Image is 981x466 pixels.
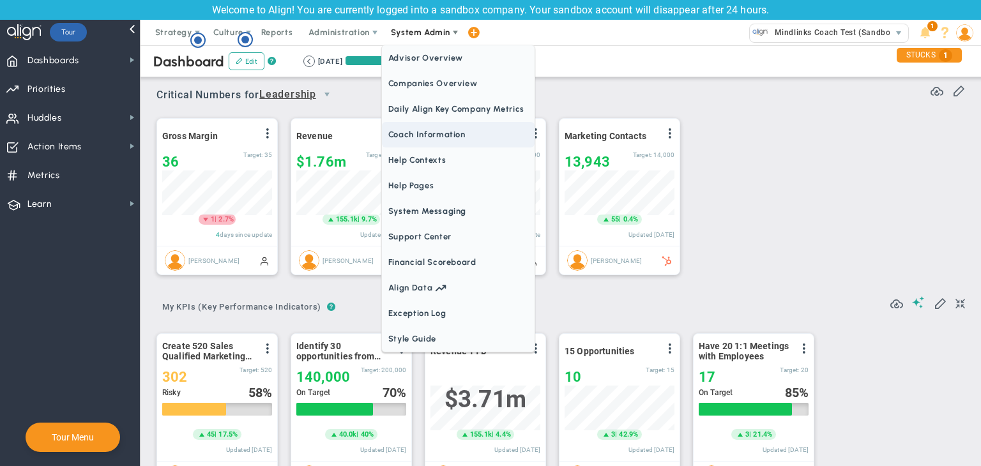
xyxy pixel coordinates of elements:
span: | [358,215,360,223]
span: Action Items [27,133,82,160]
span: 155.1k [470,430,492,440]
span: Updated [DATE] [360,446,406,453]
span: 42.9% [619,430,638,439]
span: 2.7% [218,215,234,223]
span: Updated [DATE] [763,446,809,453]
span: 155.1k [336,214,358,225]
span: 1 [211,214,215,225]
div: STUCKS [897,48,962,63]
span: Dashboards [27,47,79,74]
span: System Messaging [382,199,535,224]
span: Suggestions (AI Feature) [912,296,925,308]
span: Help Contexts [382,147,535,173]
span: 302 [162,369,187,385]
a: Align Data [382,275,535,301]
span: Mindlinks Coach Test (Sandbox) [768,24,898,41]
span: Reports [255,20,300,45]
span: Culture [213,27,243,37]
span: 200,000 [381,366,406,373]
span: | [615,430,617,439]
span: On Target [699,388,733,397]
span: Financial Scoreboard [382,250,535,275]
span: | [215,430,217,439]
span: [PERSON_NAME] [188,257,240,264]
span: Gross Margin [162,131,218,141]
span: Revenue [296,131,333,141]
span: 70 [383,385,397,400]
span: 4.4% [496,430,511,439]
span: Updated [DATE] [628,446,674,453]
span: 14,000 [653,151,674,158]
span: Daily Align Key Company Metrics [382,96,535,122]
span: | [619,215,621,223]
div: % [248,386,273,400]
span: Risky [162,388,181,397]
span: 1 [939,49,952,62]
span: Target: [361,366,380,373]
span: [PERSON_NAME] [591,257,642,264]
span: Updated [DATE] [628,231,674,238]
span: Updated [DATE] [226,446,272,453]
span: 40.0k [339,430,357,440]
button: Tour Menu [48,432,98,443]
span: Edit or Add Critical Numbers [952,84,965,96]
span: 10 [565,369,581,385]
span: HubSpot Enabled [662,255,672,266]
span: days since update [220,231,272,238]
div: % [383,386,407,400]
span: My KPIs (Key Performance Indicators) [156,297,327,317]
span: 17 [699,369,715,385]
button: My KPIs (Key Performance Indicators) [156,297,327,319]
button: Edit [229,52,264,70]
span: 15 [667,366,674,373]
span: 0.4% [623,215,639,223]
img: 64089.Person.photo [956,24,973,41]
span: Learn [27,191,52,218]
span: Metrics [27,162,60,189]
div: % [785,386,809,400]
span: Dashboard [153,53,224,70]
span: Target: [240,366,259,373]
span: Updated [DATE] [360,231,406,238]
span: Target: [366,151,385,158]
img: 33500.Company.photo [752,24,768,40]
span: Target: [243,151,262,158]
span: 55 [611,214,619,225]
span: Create 520 Sales Qualified Marketing Leads [162,341,255,361]
span: 1 [927,21,938,31]
span: 3 [745,430,749,440]
span: select [890,24,908,42]
span: Help Pages [382,173,535,199]
span: Coach Information [382,122,535,147]
span: 58 [248,385,262,400]
span: 13,943 [565,154,610,170]
div: [DATE] [318,56,342,67]
img: Jane Wilson [567,250,588,271]
span: | [356,430,358,439]
span: 15 Opportunities [565,346,635,356]
span: 4 [216,231,220,238]
span: | [492,430,494,439]
span: Leadership [259,87,316,103]
span: 35 [264,151,272,158]
span: Have 20 1:1 Meetings with Employees [699,341,791,361]
span: 9.7% [361,215,377,223]
li: Announcements [915,20,935,45]
span: Target: [646,366,665,373]
span: System Admin [391,27,450,37]
img: Tom Johnson [299,250,319,271]
button: Go to previous period [303,56,315,67]
span: Critical Numbers for [156,84,341,107]
span: Updated [DATE] [494,446,540,453]
span: 140,000 [296,369,350,385]
span: 36 [162,154,179,170]
span: Administration [308,27,369,37]
span: 85 [785,385,799,400]
span: 520 [261,366,272,373]
span: Target: [633,151,652,158]
span: 3 [611,430,615,440]
span: Advisor Overview [382,45,535,71]
span: | [215,215,217,223]
li: Help & Frequently Asked Questions (FAQ) [935,20,955,45]
span: Identify 30 opportunities from SmithCo resulting in $200K new sales [296,341,389,361]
